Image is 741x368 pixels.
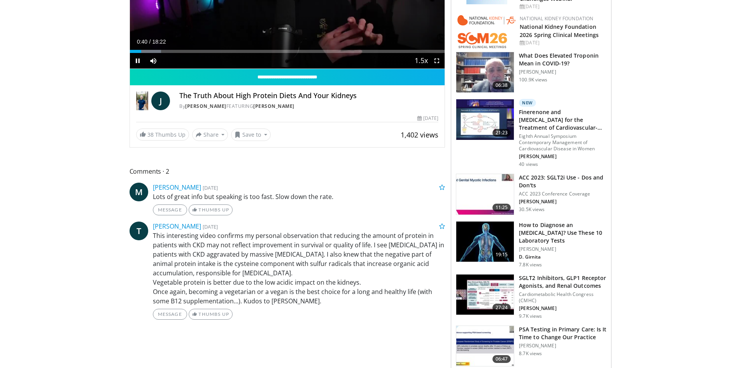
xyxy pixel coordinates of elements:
[456,274,606,319] a: 27:24 SGLT2 Inhibitors, GLP1 Receptor Agonists, and Renal Outcomes Cardiometabolic Health Congres...
[417,115,438,122] div: [DATE]
[456,52,514,93] img: 98daf78a-1d22-4ebe-927e-10afe95ffd94.150x105_q85_crop-smart_upscale.jpg
[519,161,538,167] p: 40 views
[152,39,166,45] span: 18:22
[456,275,514,315] img: 5200eabc-bf1e-448d-82ed-58aa581545cf.150x105_q85_crop-smart_upscale.jpg
[456,174,514,215] img: 9258cdf1-0fbf-450b-845f-99397d12d24a.150x105_q85_crop-smart_upscale.jpg
[457,15,516,48] img: 79503c0a-d5ce-4e31-88bd-91ebf3c563fb.png.150x105_q85_autocrop_double_scale_upscale_version-0.2.png
[492,129,511,137] span: 21:23
[130,222,148,240] a: T
[179,103,438,110] div: By FEATURING
[519,262,542,268] p: 7.8K views
[153,231,445,306] p: This interesting video confirms my personal observation that reducing the amount of protein in pa...
[413,53,429,69] button: Playback Rate
[519,326,606,341] h3: PSA Testing in Primary Care: Is It Time to Change Our Practice
[456,326,514,366] img: 969231d3-b021-4170-ae52-82fb74b0a522.150x105_q85_crop-smart_upscale.jpg
[519,274,606,290] h3: SGLT2 Inhibitors, GLP1 Receptor Agonists, and Renal Outcomes
[231,129,271,141] button: Save to
[153,222,201,231] a: [PERSON_NAME]
[253,103,294,109] a: [PERSON_NAME]
[519,153,606,160] p: [PERSON_NAME]
[130,50,445,53] div: Progress Bar
[519,206,545,213] p: 30.5K views
[492,81,511,89] span: 06:38
[153,192,445,201] p: Lots of great info but speaking is too fast. Slow down the rate.
[519,350,542,357] p: 8.7K views
[147,131,154,138] span: 38
[492,204,511,211] span: 11:25
[519,69,606,75] p: [PERSON_NAME]
[401,130,438,139] span: 1,402 views
[519,246,606,252] p: [PERSON_NAME]
[151,92,170,110] a: J
[520,39,605,46] div: [DATE]
[456,221,606,268] a: 19:15 How to Diagnose an [MEDICAL_DATA]? Use These 10 Laboratory Tests [PERSON_NAME] D. Girnita 7...
[519,133,606,152] p: Eighth Annual Symposium Contemporary Management of Cardiovascular Disease in Women
[149,39,151,45] span: /
[203,184,218,191] small: [DATE]
[492,304,511,312] span: 27:24
[519,52,606,67] h3: What Does Elevated Troponin Mean in COVID-19?
[179,92,438,100] h4: The Truth About High Protein Diets And Your Kidneys
[203,223,218,230] small: [DATE]
[520,3,605,10] div: [DATE]
[519,221,606,245] h3: How to Diagnose an [MEDICAL_DATA]? Use These 10 Laboratory Tests
[130,183,148,201] a: M
[130,53,145,69] button: Pause
[492,355,511,363] span: 06:47
[456,99,514,140] img: c30dcc82-963c-4dc3-95a6-1208e3cc9654.150x105_q85_crop-smart_upscale.jpg
[520,23,599,39] a: National Kidney Foundation 2026 Spring Clinical Meetings
[456,174,606,215] a: 11:25 ACC 2023: SGLT2i Use - Dos and Don'ts ACC 2023 Conference Coverage [PERSON_NAME] 30.5K views
[192,129,228,141] button: Share
[189,309,233,320] a: Thumbs Up
[519,174,606,189] h3: ACC 2023: SGLT2i Use - Dos and Don'ts
[137,39,147,45] span: 0:40
[519,305,606,312] p: [PERSON_NAME]
[519,291,606,304] p: Cardiometabolic Health Congress (CMHC)
[429,53,445,69] button: Fullscreen
[153,309,187,320] a: Message
[189,204,233,215] a: Thumbs Up
[519,313,542,319] p: 9.7K views
[519,199,606,205] p: [PERSON_NAME]
[519,77,547,83] p: 100.9K views
[519,108,606,132] h3: Finerenone and [MEDICAL_DATA] for the Treatment of Cardiovascular-Kidne…
[519,254,606,260] p: D. Girnita
[130,166,445,176] span: Comments 2
[136,92,149,110] img: Dr. Jordan Rennicke
[519,191,606,197] p: ACC 2023 Conference Coverage
[519,99,536,107] p: New
[153,183,201,192] a: [PERSON_NAME]
[145,53,161,69] button: Mute
[456,52,606,93] a: 06:38 What Does Elevated Troponin Mean in COVID-19? [PERSON_NAME] 100.9K views
[492,251,511,259] span: 19:15
[185,103,226,109] a: [PERSON_NAME]
[456,99,606,167] a: 21:23 New Finerenone and [MEDICAL_DATA] for the Treatment of Cardiovascular-Kidne… Eighth Annual ...
[519,343,606,349] p: [PERSON_NAME]
[456,222,514,262] img: 94354a42-e356-4408-ae03-74466ea68b7a.150x105_q85_crop-smart_upscale.jpg
[136,129,189,141] a: 38 Thumbs Up
[520,15,593,22] a: National Kidney Foundation
[456,326,606,367] a: 06:47 PSA Testing in Primary Care: Is It Time to Change Our Practice [PERSON_NAME] 8.7K views
[153,204,187,215] a: Message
